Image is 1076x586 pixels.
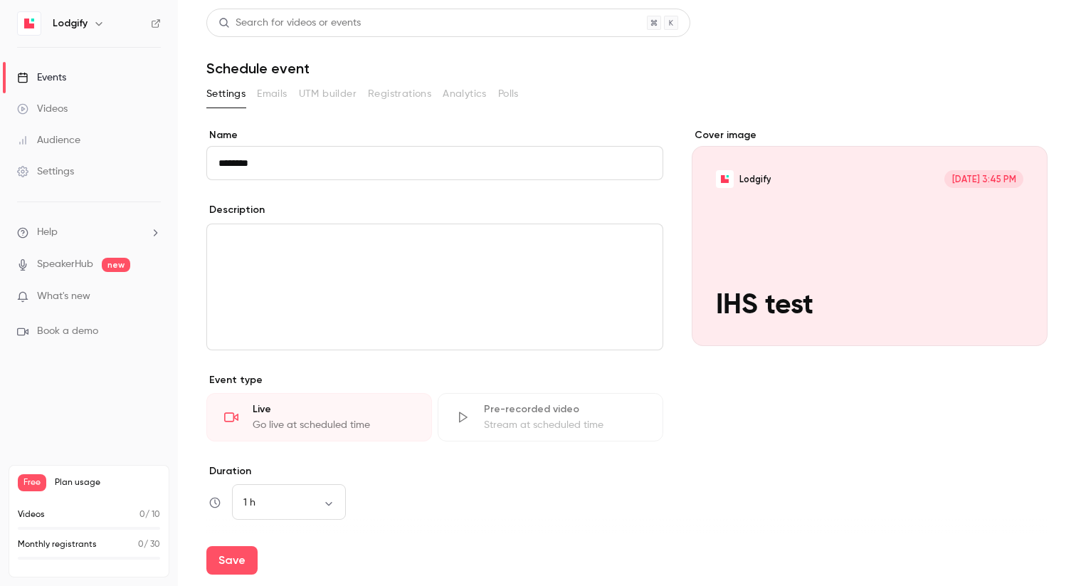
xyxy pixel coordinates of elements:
div: editor [207,224,663,350]
label: Name [206,128,663,142]
label: Cover image [692,128,1048,142]
h6: Lodgify [53,16,88,31]
div: Go live at scheduled time [253,418,414,432]
span: Free [18,474,46,491]
span: Book a demo [37,324,98,339]
div: Videos [17,102,68,116]
div: Audience [17,133,80,147]
p: Monthly registrants [18,538,97,551]
span: Analytics [443,87,487,102]
p: Videos [18,508,45,521]
div: Search for videos or events [218,16,361,31]
span: new [102,258,130,272]
a: SpeakerHub [37,257,93,272]
span: 0 [139,511,145,519]
span: UTM builder [299,87,357,102]
div: Settings [17,164,74,179]
span: Plan usage [55,477,160,488]
div: 1 h [232,496,346,510]
h1: Schedule event [206,60,1048,77]
li: help-dropdown-opener [17,225,161,240]
span: Polls [498,87,519,102]
div: Live [253,402,414,417]
span: 0 [138,540,144,549]
label: Duration [206,464,663,478]
iframe: Noticeable Trigger [144,291,161,303]
button: Save [206,546,258,575]
p: / 10 [139,508,160,521]
div: Pre-recorded video [484,402,645,417]
p: / 30 [138,538,160,551]
span: Help [37,225,58,240]
section: Cover image [692,128,1048,346]
label: Description [206,203,265,217]
img: Lodgify [18,12,41,35]
div: Stream at scheduled time [484,418,645,432]
button: Settings [206,83,246,105]
section: description [206,224,663,350]
span: What's new [37,289,90,304]
span: Emails [257,87,287,102]
span: Registrations [368,87,431,102]
div: LiveGo live at scheduled time [206,393,432,441]
div: Pre-recorded videoStream at scheduled time [438,393,663,441]
p: Event type [206,373,663,387]
div: Events [17,70,66,85]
